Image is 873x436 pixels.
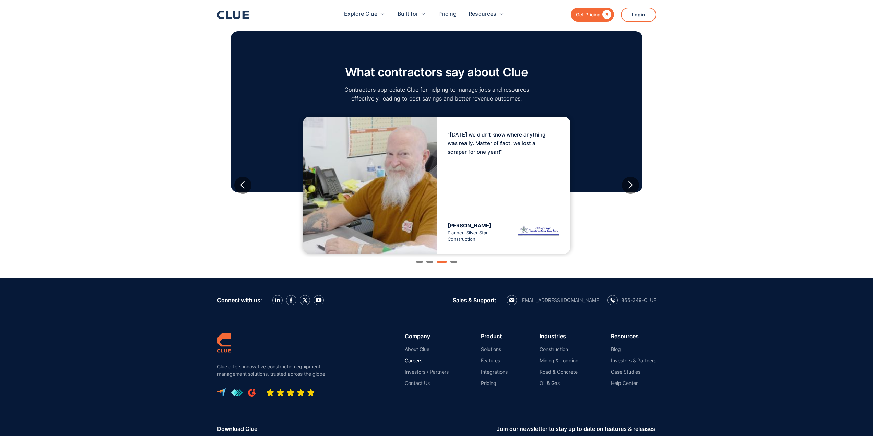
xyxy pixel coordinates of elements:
div: 3 of 4 [234,113,639,257]
img: G2 review platform icon [248,389,256,397]
div: Connect with us: [217,297,262,303]
a: Contact Us [405,380,449,386]
div: 866-349-CLUE [621,297,656,303]
a: Mining & Logging [540,357,579,364]
img: get app logo [231,389,243,397]
div: Show slide 2 of 4 [426,261,433,263]
a: Get Pricing [571,8,614,22]
div: Product [481,333,508,339]
img: silver star construction [518,222,559,239]
img: X icon twitter [302,297,308,303]
a: Investors & Partners [611,357,656,364]
div: next slide [622,177,639,194]
a: Construction [540,346,579,352]
p: "[DATE] we didn't know where anything was really. Matter of fact, we lost a scraper for one year!" [448,130,551,156]
div: Built for [398,3,418,25]
a: Blog [611,346,656,352]
img: email icon [509,298,515,302]
img: YouTube Icon [316,298,322,302]
a: About Clue [405,346,449,352]
a: Integrations [481,369,508,375]
div: Explore Clue [344,3,377,25]
a: Pricing [438,3,457,25]
div: carousel [234,110,639,261]
div: Resources [469,3,496,25]
a: Features [481,357,508,364]
img: Five-star rating icon [266,389,315,397]
a: calling icon866-349-CLUE [607,295,656,305]
div: previous slide [234,177,251,194]
a: Pricing [481,380,508,386]
a: Investors / Partners [405,369,449,375]
div: Company [405,333,449,339]
div: Join our newsletter to stay up to date on features & releases [497,426,656,432]
p: Clue offers innovative construction equipment management solutions, trusted across the globe. [217,363,330,377]
div: Show slide 4 of 4 [450,261,457,263]
div: [EMAIL_ADDRESS][DOMAIN_NAME] [520,297,601,303]
div: Built for [398,3,426,25]
a: Road & Concrete [540,369,579,375]
div: Resources [611,333,656,339]
div: Show slide 1 of 4 [416,261,423,263]
a: Oil & Gas [540,380,579,386]
div: Industries [540,333,579,339]
div: Download Clue [217,426,492,432]
span: [PERSON_NAME] [448,222,491,229]
p: Contractors appreciate Clue for helping to manage jobs and resources effectively, leading to cost... [341,85,533,103]
img: LinkedIn icon [275,298,280,302]
h2: What contractors say about Clue [341,66,533,79]
div: Explore Clue [344,3,386,25]
div: Sales & Support: [453,297,496,303]
img: capterra logo icon [217,388,226,397]
a: email icon[EMAIL_ADDRESS][DOMAIN_NAME] [507,295,601,305]
div:  [601,10,611,19]
div: Resources [469,3,505,25]
a: Help Center [611,380,656,386]
div: Show slide 3 of 4 [437,261,447,263]
a: Login [621,8,656,22]
div: Planner, Silver Star Construction [448,222,504,243]
img: calling icon [610,298,615,303]
img: clue logo simple [217,333,231,353]
a: Case Studies [611,369,656,375]
img: facebook icon [290,297,293,303]
a: Careers [405,357,449,364]
a: Solutions [481,346,508,352]
div: Get Pricing [576,10,601,19]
